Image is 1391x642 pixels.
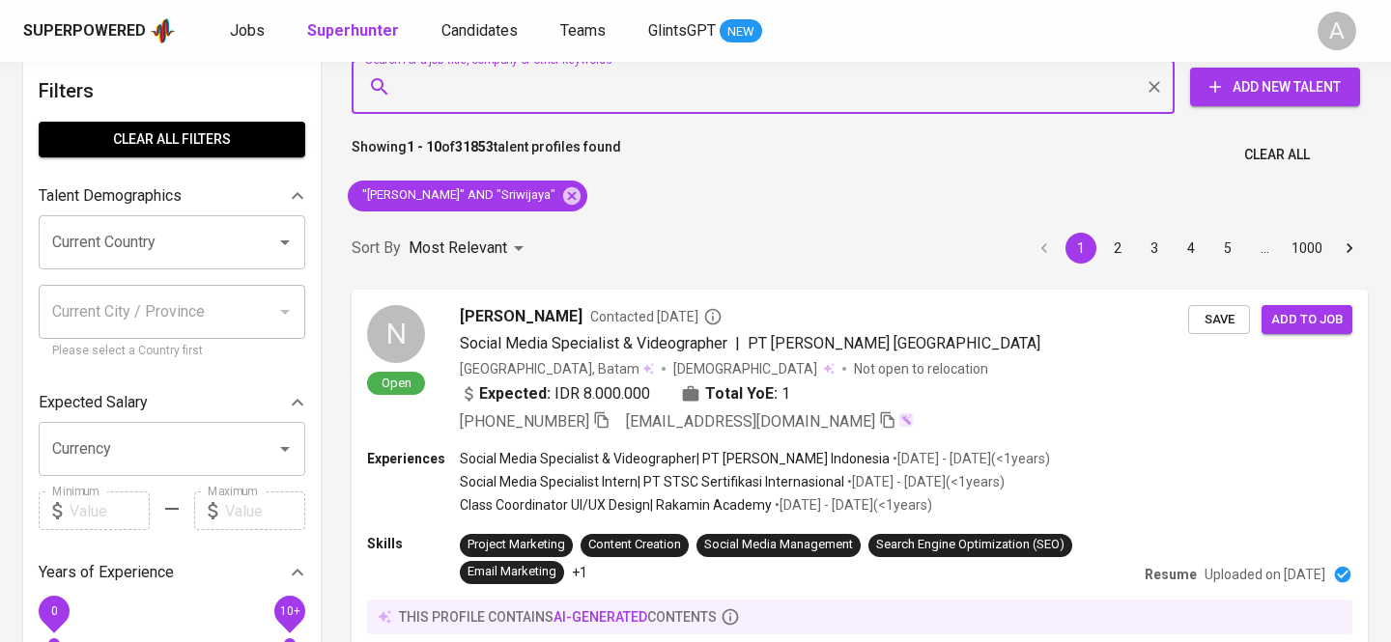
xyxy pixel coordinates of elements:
[460,495,772,515] p: Class Coordinator UI/UX Design | Rakamin Academy
[460,472,844,491] p: Social Media Specialist Intern | PT STSC Sertifikasi Internasional
[230,21,265,40] span: Jobs
[348,181,587,211] div: "[PERSON_NAME]" AND "Sriwijaya"
[1249,238,1280,258] div: …
[720,22,762,42] span: NEW
[648,21,716,40] span: GlintsGPT
[150,16,176,45] img: app logo
[560,21,606,40] span: Teams
[39,383,305,422] div: Expected Salary
[39,177,305,215] div: Talent Demographics
[673,359,820,378] span: [DEMOGRAPHIC_DATA]
[554,609,647,625] span: AI-generated
[441,21,518,40] span: Candidates
[225,491,305,530] input: Value
[39,553,305,592] div: Years of Experience
[735,332,740,355] span: |
[704,536,853,554] div: Social Media Management
[1334,233,1365,264] button: Go to next page
[748,334,1040,352] span: PT [PERSON_NAME] [GEOGRAPHIC_DATA]
[626,412,875,431] span: [EMAIL_ADDRESS][DOMAIN_NAME]
[39,561,174,584] p: Years of Experience
[348,186,567,205] span: "[PERSON_NAME]" AND "Sriwijaya"
[1139,233,1170,264] button: Go to page 3
[1205,565,1325,584] p: Uploaded on [DATE]
[460,305,582,328] span: [PERSON_NAME]
[854,359,988,378] p: Not open to relocation
[352,137,621,173] p: Showing of talent profiles found
[1244,143,1310,167] span: Clear All
[1026,233,1368,264] nav: pagination navigation
[898,412,914,428] img: magic_wand.svg
[39,391,148,414] p: Expected Salary
[39,75,305,106] h6: Filters
[1271,309,1343,331] span: Add to job
[890,449,1050,468] p: • [DATE] - [DATE] ( <1 years )
[1065,233,1096,264] button: page 1
[703,307,723,326] svg: By Batam recruiter
[648,19,762,43] a: GlintsGPT NEW
[23,20,146,42] div: Superpowered
[1206,75,1345,99] span: Add New Talent
[1198,309,1240,331] span: Save
[1286,233,1328,264] button: Go to page 1000
[460,449,890,468] p: Social Media Specialist & Videographer | PT [PERSON_NAME] Indonesia
[1102,233,1133,264] button: Go to page 2
[1141,73,1168,100] button: Clear
[39,184,182,208] p: Talent Demographics
[1190,68,1360,106] button: Add New Talent
[590,307,723,326] span: Contacted [DATE]
[1145,565,1197,584] p: Resume
[39,122,305,157] button: Clear All filters
[409,237,507,260] p: Most Relevant
[1188,305,1250,335] button: Save
[50,604,57,618] span: 0
[367,449,460,468] p: Experiences
[1318,12,1356,50] div: A
[52,342,292,361] p: Please select a Country first
[876,536,1065,554] div: Search Engine Optimization (SEO)
[572,563,587,582] p: +1
[460,412,589,431] span: [PHONE_NUMBER]
[460,382,650,405] div: IDR 8.000.000
[1236,137,1318,173] button: Clear All
[407,139,441,154] b: 1 - 10
[772,495,932,515] p: • [DATE] - [DATE] ( <1 years )
[54,127,290,152] span: Clear All filters
[460,359,654,378] div: [GEOGRAPHIC_DATA], Batam
[307,21,399,40] b: Superhunter
[479,382,551,405] b: Expected:
[1176,233,1206,264] button: Go to page 4
[70,491,150,530] input: Value
[374,375,419,391] span: Open
[468,536,565,554] div: Project Marketing
[271,229,298,256] button: Open
[279,604,299,618] span: 10+
[409,231,530,266] div: Most Relevant
[468,563,556,581] div: Email Marketing
[1212,233,1243,264] button: Go to page 5
[271,435,298,462] button: Open
[455,139,494,154] b: 31853
[352,237,401,260] p: Sort By
[1262,305,1352,335] button: Add to job
[230,19,269,43] a: Jobs
[23,16,176,45] a: Superpoweredapp logo
[844,472,1005,491] p: • [DATE] - [DATE] ( <1 years )
[560,19,610,43] a: Teams
[460,334,727,352] span: Social Media Specialist & Videographer
[588,536,681,554] div: Content Creation
[705,382,778,405] b: Total YoE:
[781,382,790,405] span: 1
[307,19,403,43] a: Superhunter
[367,534,460,553] p: Skills
[399,607,717,627] p: this profile contains contents
[367,305,425,363] div: N
[441,19,522,43] a: Candidates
